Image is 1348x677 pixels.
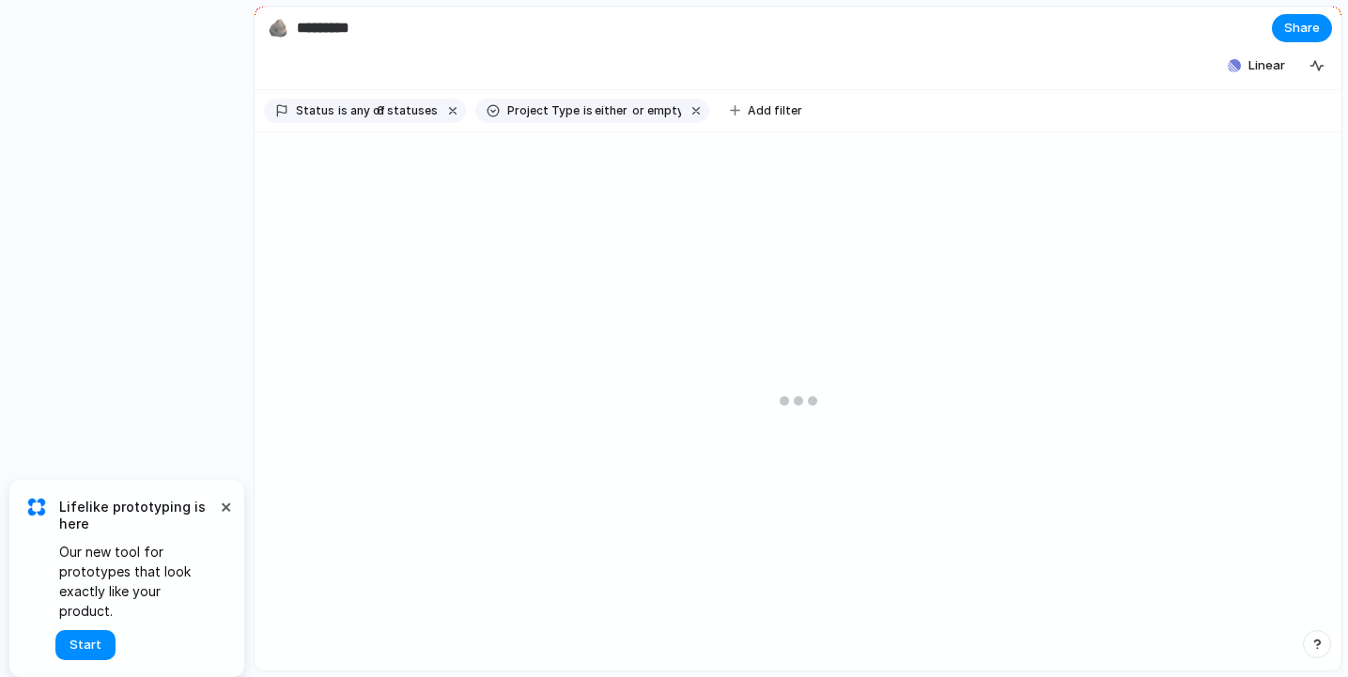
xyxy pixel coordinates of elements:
[263,13,293,43] button: 🪨
[371,103,387,117] span: 6
[70,636,101,654] span: Start
[348,102,384,119] span: any of
[719,98,813,124] button: Add filter
[507,102,580,119] span: Project Type
[1272,14,1332,42] button: Share
[630,100,685,121] button: or empty
[629,102,681,119] span: or empty
[214,495,237,517] button: Dismiss
[59,499,216,532] span: Lifelike prototyping is here
[1220,52,1293,80] button: Linear
[296,102,334,119] span: Status
[338,102,348,119] span: is
[1284,19,1320,38] span: Share
[59,542,216,621] span: Our new tool for prototypes that look exactly like your product.
[334,100,388,121] button: isany of
[583,102,593,119] span: is
[593,102,629,119] span: either
[386,100,442,121] button: 6 statuses
[55,630,116,660] button: Start
[1248,56,1285,75] span: Linear
[268,15,288,40] div: 🪨
[371,102,438,119] span: statuses
[580,100,633,121] button: iseither
[748,102,802,119] span: Add filter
